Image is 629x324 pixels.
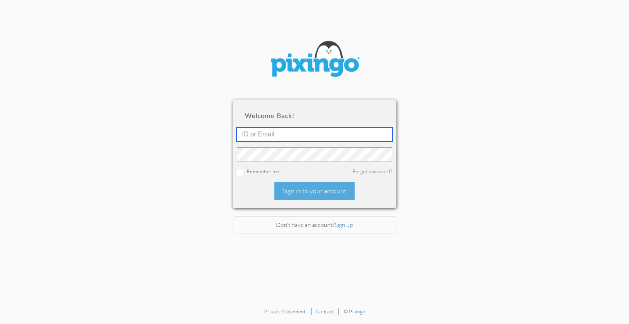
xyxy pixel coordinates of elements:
[274,182,355,200] div: Sign in to your account
[353,168,392,174] a: Forgot password?
[316,308,334,315] a: Contact
[335,221,353,228] a: Sign up
[237,127,392,141] input: ID or Email
[344,308,365,315] a: © Pixingo
[237,168,392,176] div: Remember me
[233,216,396,234] div: Don't have an account?
[264,308,306,315] a: Privacy Statement
[265,37,364,83] img: pixingo logo
[245,112,384,119] h2: Welcome back!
